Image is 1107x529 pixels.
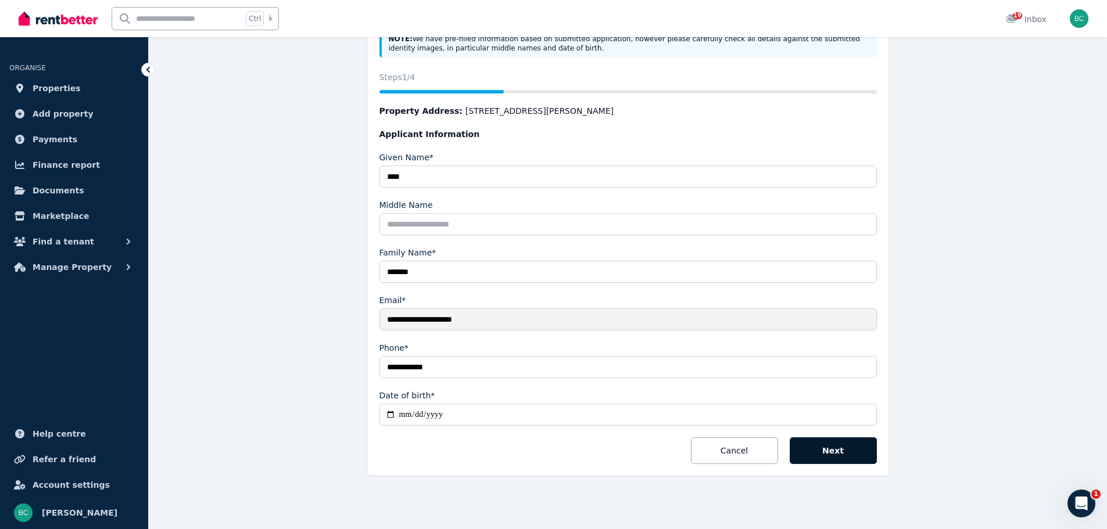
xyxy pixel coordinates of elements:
[1091,490,1101,499] span: 1
[379,30,877,57] div: We have pre-filled information based on submitted application, however please carefully check all...
[1006,13,1047,25] div: Inbox
[246,11,264,26] span: Ctrl
[1067,490,1095,517] iframe: Intercom live chat
[33,260,112,274] span: Manage Property
[691,437,778,464] button: Cancel
[9,255,139,279] button: Manage Property
[33,452,96,466] span: Refer a friend
[33,183,84,197] span: Documents
[9,179,139,202] a: Documents
[33,209,89,223] span: Marketplace
[19,10,98,27] img: RentBetter
[33,132,77,146] span: Payments
[33,81,81,95] span: Properties
[33,427,86,441] span: Help centre
[9,102,139,125] a: Add property
[379,152,434,163] label: Given Name*
[9,448,139,471] a: Refer a friend
[9,473,139,496] a: Account settings
[33,478,110,492] span: Account settings
[379,128,877,140] legend: Applicant Information
[268,14,273,23] span: k
[1070,9,1088,28] img: Brett Cumming
[33,107,94,121] span: Add property
[9,64,46,72] span: ORGANISE
[379,71,877,83] p: Steps 1 /4
[389,35,413,43] strong: NOTE:
[14,503,33,522] img: Brett Cumming
[379,342,409,354] label: Phone*
[379,247,436,258] label: Family Name*
[379,199,433,211] label: Middle Name
[9,204,139,228] a: Marketplace
[9,422,139,445] a: Help centre
[379,390,435,401] label: Date of birth*
[9,128,139,151] a: Payments
[33,158,100,172] span: Finance report
[790,437,877,464] button: Next
[9,153,139,177] a: Finance report
[42,506,117,520] span: [PERSON_NAME]
[379,106,463,116] span: Property Address:
[33,235,94,249] span: Find a tenant
[465,105,614,117] span: [STREET_ADDRESS][PERSON_NAME]
[9,230,139,253] button: Find a tenant
[1013,12,1022,19] span: 19
[9,77,139,100] a: Properties
[379,294,406,306] label: Email*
